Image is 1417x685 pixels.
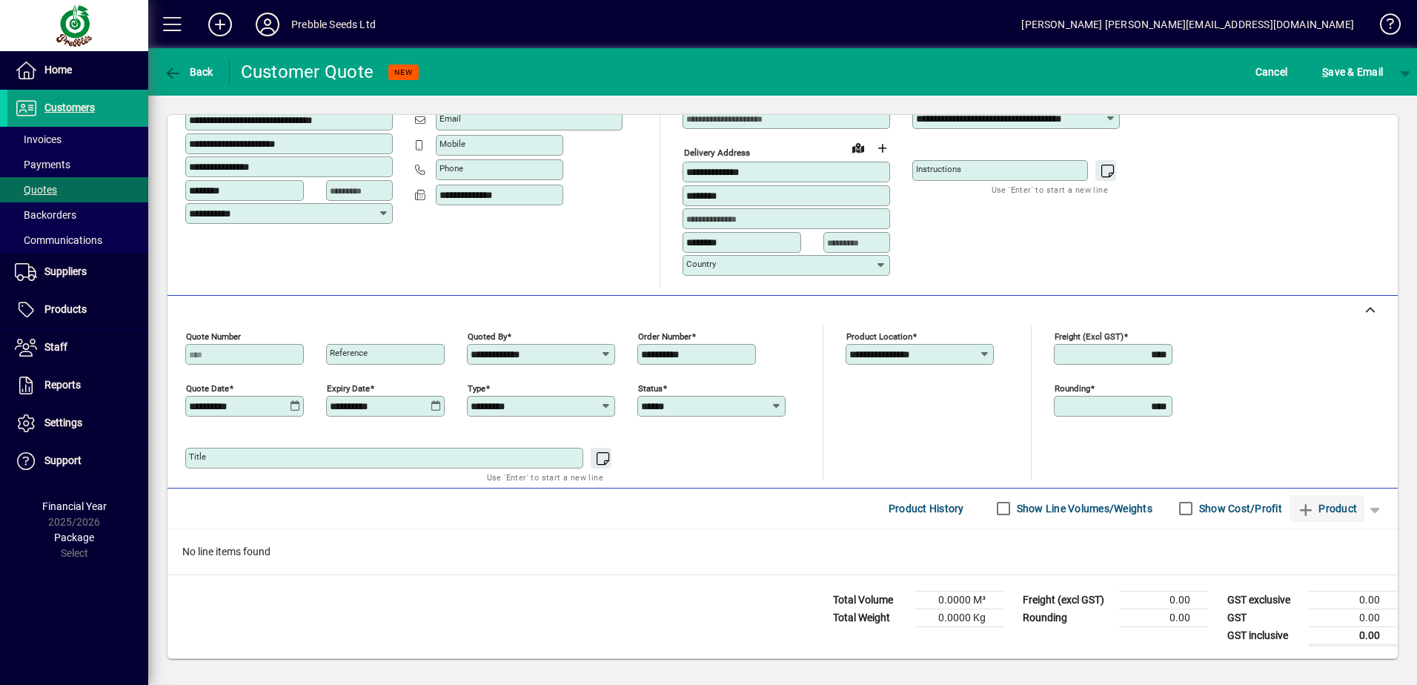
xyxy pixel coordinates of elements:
mat-label: Status [638,383,663,393]
a: Home [7,52,148,89]
button: Add [196,11,244,38]
span: Support [44,454,82,466]
mat-hint: Use 'Enter' to start a new line [992,181,1108,198]
span: Invoices [15,133,62,145]
mat-label: Country [686,259,716,269]
a: Knowledge Base [1369,3,1398,51]
span: ave & Email [1322,60,1383,84]
span: Settings [44,417,82,428]
mat-label: Quote date [186,383,229,393]
td: GST inclusive [1220,626,1309,645]
span: Customers [44,102,95,113]
button: Back [160,59,217,85]
span: Suppliers [44,265,87,277]
div: Customer Quote [241,60,374,84]
td: 0.00 [1119,591,1208,609]
td: Rounding [1015,609,1119,626]
td: Total Volume [826,591,915,609]
a: Staff [7,329,148,366]
a: Reports [7,367,148,404]
span: Backorders [15,209,76,221]
mat-label: Email [439,113,461,124]
span: Products [44,303,87,315]
mat-label: Mobile [439,139,465,149]
app-page-header-button: Back [148,59,230,85]
a: Communications [7,228,148,253]
td: 0.00 [1309,609,1398,626]
div: [PERSON_NAME] [PERSON_NAME][EMAIL_ADDRESS][DOMAIN_NAME] [1021,13,1354,36]
td: 0.00 [1119,609,1208,626]
span: Quotes [15,184,57,196]
button: Cancel [1252,59,1292,85]
button: Profile [244,11,291,38]
button: Save & Email [1315,59,1390,85]
mat-label: Phone [439,163,463,173]
label: Show Line Volumes/Weights [1014,501,1152,516]
mat-label: Expiry date [327,383,370,393]
mat-hint: Use 'Enter' to start a new line [487,469,603,486]
button: Choose address [870,136,894,160]
mat-label: Order number [638,331,691,341]
mat-label: Reference [330,348,368,358]
span: Communications [15,234,102,246]
td: GST exclusive [1220,591,1309,609]
span: Home [44,64,72,76]
span: Package [54,532,94,543]
a: Invoices [7,127,148,152]
span: Product History [889,497,964,520]
mat-label: Product location [846,331,912,341]
mat-label: Type [468,383,485,393]
mat-label: Quote number [186,331,241,341]
label: Show Cost/Profit [1196,501,1282,516]
span: Reports [44,379,81,391]
mat-label: Rounding [1055,383,1090,393]
button: Product [1290,495,1364,522]
span: Financial Year [42,500,107,512]
td: Total Weight [826,609,915,626]
td: Freight (excl GST) [1015,591,1119,609]
button: Product History [883,495,970,522]
td: 0.0000 M³ [915,591,1003,609]
div: Prebble Seeds Ltd [291,13,376,36]
mat-label: Title [189,451,206,462]
a: Payments [7,152,148,177]
a: Backorders [7,202,148,228]
mat-label: Instructions [916,164,961,174]
span: S [1322,66,1328,78]
a: Products [7,291,148,328]
span: Cancel [1255,60,1288,84]
td: 0.00 [1309,626,1398,645]
span: Product [1297,497,1357,520]
mat-label: Quoted by [468,331,507,341]
td: 0.0000 Kg [915,609,1003,626]
a: View on map [846,136,870,159]
span: NEW [394,67,413,77]
mat-label: Freight (excl GST) [1055,331,1124,341]
span: Payments [15,159,70,171]
a: Quotes [7,177,148,202]
span: Staff [44,341,67,353]
a: Suppliers [7,254,148,291]
td: GST [1220,609,1309,626]
a: Support [7,443,148,480]
div: No line items found [167,529,1398,575]
a: Settings [7,405,148,442]
td: 0.00 [1309,591,1398,609]
span: Back [164,66,213,78]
